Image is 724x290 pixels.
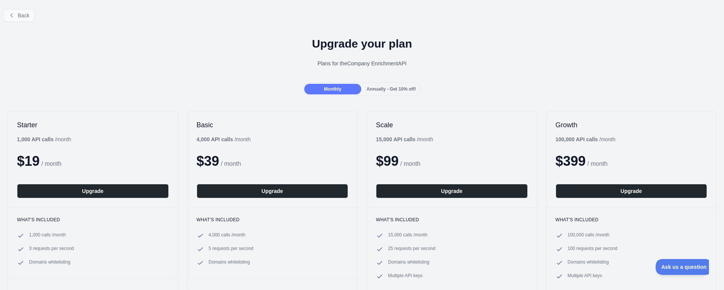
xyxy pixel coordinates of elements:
b: 100,000 API calls [556,136,598,142]
h2: Basic [197,120,348,130]
b: 15,000 API calls [376,136,416,142]
iframe: Toggle Customer Support [656,259,709,275]
div: / month [376,136,433,143]
span: $ 99 [376,153,399,169]
div: / month [556,136,616,143]
span: $ 399 [556,153,586,169]
h2: Scale [376,120,528,130]
h2: Growth [556,120,707,130]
